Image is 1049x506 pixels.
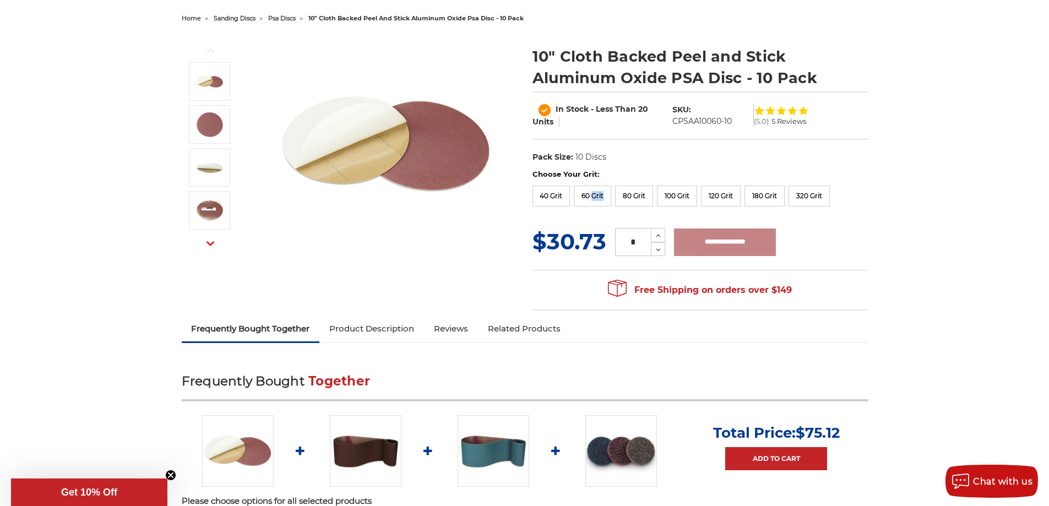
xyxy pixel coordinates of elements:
dd: 10 Discs [575,151,606,163]
span: Chat with us [973,476,1032,487]
a: Add to Cart [725,447,827,470]
span: $30.73 [532,228,606,255]
span: 10" cloth backed peel and stick aluminum oxide psa disc - 10 pack [308,14,524,22]
span: $75.12 [796,424,840,442]
dt: SKU: [672,104,691,116]
span: Free Shipping on orders over $149 [608,279,792,301]
h1: 10" Cloth Backed Peel and Stick Aluminum Oxide PSA Disc - 10 Pack [532,46,868,89]
img: 10 inch Aluminum Oxide PSA Sanding Disc with Cloth Backing [202,415,274,487]
img: clothed backed AOX PSA - 10 Pack [196,197,224,224]
span: Get 10% Off [61,487,117,498]
img: peel and stick psa aluminum oxide disc [196,111,224,138]
img: 10 inch Aluminum Oxide PSA Sanding Disc with Cloth Backing [276,34,496,254]
a: home [182,14,201,22]
span: 5 Reviews [771,118,806,125]
img: 10 inch Aluminum Oxide PSA Sanding Disc with Cloth Backing [196,68,224,95]
a: Frequently Bought Together [182,317,320,341]
dd: CPSAA10060-10 [672,116,732,127]
p: Total Price: [713,424,840,442]
span: (5.0) [754,118,769,125]
div: Get 10% OffClose teaser [11,478,167,506]
label: Choose Your Grit: [532,169,868,180]
a: psa discs [268,14,296,22]
button: Close teaser [165,470,176,481]
a: Related Products [478,317,570,341]
button: Previous [197,39,224,62]
a: Reviews [424,317,478,341]
span: - Less Than [591,104,636,114]
span: Together [308,373,370,389]
span: 20 [638,104,648,114]
a: Product Description [319,317,424,341]
span: Units [532,117,553,127]
span: In Stock [556,104,589,114]
a: sanding discs [214,14,256,22]
span: Frequently Bought [182,373,305,389]
dt: Pack Size: [532,151,573,163]
button: Chat with us [945,465,1038,498]
img: sticky backed sanding disc [196,154,224,181]
button: Next [197,232,224,255]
